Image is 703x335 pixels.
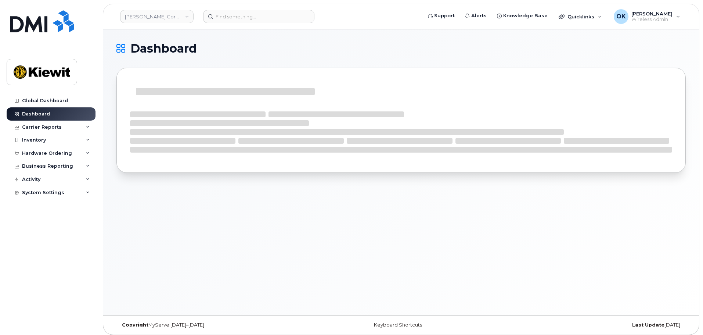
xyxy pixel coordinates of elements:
[130,43,197,54] span: Dashboard
[116,322,306,328] div: MyServe [DATE]–[DATE]
[632,322,664,328] strong: Last Update
[122,322,148,328] strong: Copyright
[496,322,686,328] div: [DATE]
[374,322,422,328] a: Keyboard Shortcuts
